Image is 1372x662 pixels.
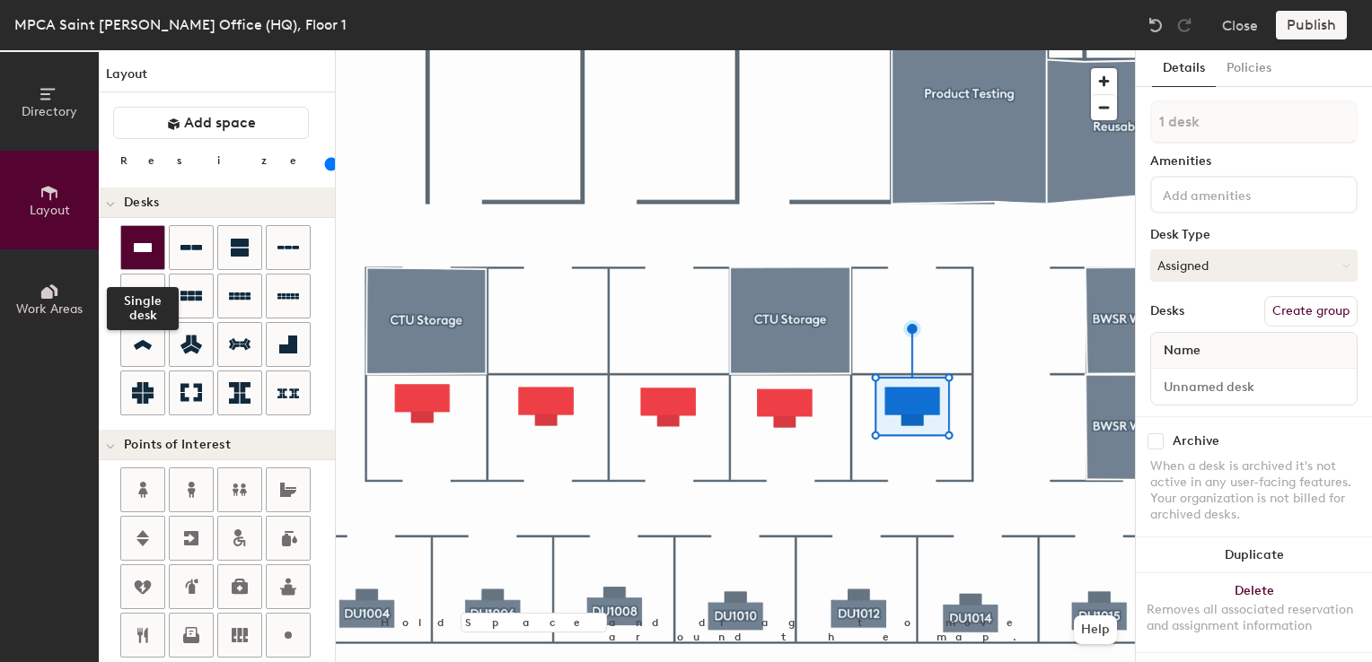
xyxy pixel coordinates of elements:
[1159,183,1321,205] input: Add amenities
[1175,16,1193,34] img: Redo
[1150,458,1358,523] div: When a desk is archived it's not active in any user-facing features. Your organization is not bil...
[22,104,77,119] span: Directory
[1216,50,1282,87] button: Policies
[1155,374,1353,399] input: Unnamed desk
[184,114,256,132] span: Add space
[1173,434,1219,449] div: Archive
[1222,11,1258,39] button: Close
[1152,50,1216,87] button: Details
[1264,296,1358,327] button: Create group
[1074,615,1117,644] button: Help
[99,65,335,92] h1: Layout
[1136,537,1372,573] button: Duplicate
[1150,249,1358,282] button: Assigned
[16,301,83,317] span: Work Areas
[1147,602,1361,634] div: Removes all associated reservation and assignment information
[113,107,309,139] button: Add space
[1136,573,1372,652] button: DeleteRemoves all associated reservation and assignment information
[1150,154,1358,169] div: Amenities
[1150,304,1184,318] div: Desks
[1147,16,1165,34] img: Undo
[120,153,319,168] div: Resize
[14,13,347,36] div: MPCA Saint [PERSON_NAME] Office (HQ), Floor 1
[124,438,231,452] span: Points of Interest
[120,225,165,270] button: Single desk
[30,203,70,218] span: Layout
[124,196,159,210] span: Desks
[1155,335,1209,367] span: Name
[1150,228,1358,242] div: Desk Type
